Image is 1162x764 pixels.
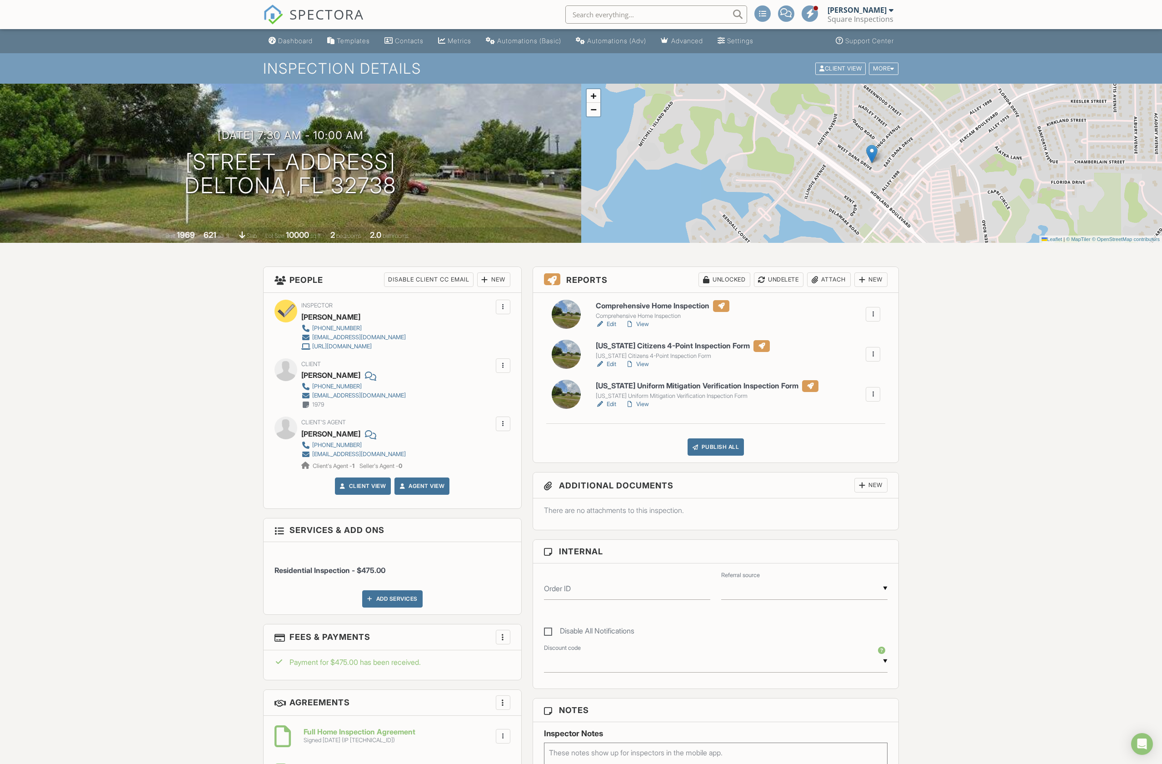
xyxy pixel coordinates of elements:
a: Zoom out [587,103,600,116]
div: Support Center [845,37,894,45]
div: [US_STATE] Citizens 4-Point Inspection Form [596,352,770,360]
div: Client View [815,62,866,75]
a: Templates [324,33,374,50]
a: Metrics [434,33,475,50]
div: [US_STATE] Uniform Mitigation Verification Inspection Form [596,392,818,400]
div: Settings [727,37,753,45]
a: [EMAIL_ADDRESS][DOMAIN_NAME] [301,391,406,400]
div: Payment for $475.00 has been received. [274,657,510,667]
div: 1969 [177,230,195,240]
h3: Agreements [264,690,521,716]
span: Seller's Agent - [359,462,402,469]
div: [EMAIL_ADDRESS][DOMAIN_NAME] [312,392,406,399]
a: © OpenStreetMap contributors [1092,236,1160,242]
a: View [625,400,649,409]
div: [EMAIL_ADDRESS][DOMAIN_NAME] [312,334,406,341]
div: Advanced [671,37,703,45]
a: [US_STATE] Uniform Mitigation Verification Inspection Form [US_STATE] Uniform Mitigation Verifica... [596,380,818,400]
a: Dashboard [265,33,316,50]
h3: Additional Documents [533,472,899,498]
div: Attach [807,272,851,287]
div: Disable Client CC Email [384,272,474,287]
div: Dashboard [278,37,313,45]
p: There are no attachments to this inspection. [544,505,888,515]
a: [PHONE_NUMBER] [301,441,406,450]
a: Automations (Advanced) [572,33,650,50]
input: Search everything... [565,5,747,24]
h6: Full Home Inspection Agreement [304,728,415,736]
a: Zoom in [587,89,600,103]
span: sq. ft. [218,232,230,239]
span: Built [165,232,175,239]
div: 621 [204,230,216,240]
h6: Comprehensive Home Inspection [596,300,729,312]
a: Contacts [381,33,427,50]
h5: Inspector Notes [544,729,888,738]
a: Edit [596,320,616,329]
label: Referral source [721,571,760,579]
a: Agent View [398,482,444,491]
div: [PHONE_NUMBER] [312,383,362,390]
a: Comprehensive Home Inspection Comprehensive Home Inspection [596,300,729,320]
a: [PHONE_NUMBER] [301,324,406,333]
a: Settings [714,33,757,50]
a: Advanced [657,33,707,50]
span: sq.ft. [310,232,322,239]
a: Leaflet [1042,236,1062,242]
div: Publish All [688,438,744,456]
h1: [STREET_ADDRESS] Deltona, FL 32738 [185,150,396,198]
a: [URL][DOMAIN_NAME] [301,342,406,351]
a: Support Center [832,33,898,50]
div: [PHONE_NUMBER] [312,442,362,449]
div: Signed [DATE] (IP [TECHNICAL_ID]) [304,737,415,744]
label: Order ID [544,583,571,593]
h1: Inspection Details [263,60,899,76]
span: | [1063,236,1065,242]
div: Open Intercom Messenger [1131,733,1153,755]
span: − [590,104,596,115]
div: Automations (Adv) [587,37,646,45]
span: + [590,90,596,101]
span: slab [247,232,257,239]
a: [PHONE_NUMBER] [301,382,406,391]
span: Client's Agent [301,419,346,426]
a: [EMAIL_ADDRESS][DOMAIN_NAME] [301,333,406,342]
div: Automations (Basic) [497,37,561,45]
img: Marker [866,145,878,163]
h3: Reports [533,267,899,293]
span: Residential Inspection - $475.00 [274,566,385,575]
span: Inspector [301,302,333,309]
div: [EMAIL_ADDRESS][DOMAIN_NAME] [312,451,406,458]
img: The Best Home Inspection Software - Spectora [263,5,283,25]
a: [PERSON_NAME] [301,427,360,441]
span: Client [301,361,321,367]
div: Templates [337,37,370,45]
div: Comprehensive Home Inspection [596,312,729,320]
div: Undelete [754,272,803,287]
label: Discount code [544,644,581,652]
div: Unlocked [698,272,750,287]
div: Add Services [362,590,423,608]
a: Edit [596,360,616,369]
a: Client View [814,65,868,71]
div: [PERSON_NAME] [301,310,360,324]
a: View [625,360,649,369]
h6: [US_STATE] Uniform Mitigation Verification Inspection Form [596,380,818,392]
span: SPECTORA [289,5,364,24]
div: New [477,272,510,287]
a: [EMAIL_ADDRESS][DOMAIN_NAME] [301,450,406,459]
a: Edit [596,400,616,409]
label: Disable All Notifications [544,627,634,638]
div: [PERSON_NAME] [301,368,360,382]
div: 2.0 [370,230,381,240]
strong: 1 [352,462,354,469]
h3: [DATE] 7:30 am - 10:00 am [218,129,364,141]
a: [US_STATE] Citizens 4-Point Inspection Form [US_STATE] Citizens 4-Point Inspection Form [596,340,770,360]
div: Square Inspections [828,15,893,24]
span: Lot Size [265,232,284,239]
div: New [854,478,888,493]
a: SPECTORA [263,12,364,31]
h3: Fees & Payments [264,624,521,650]
a: Automations (Basic) [482,33,565,50]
